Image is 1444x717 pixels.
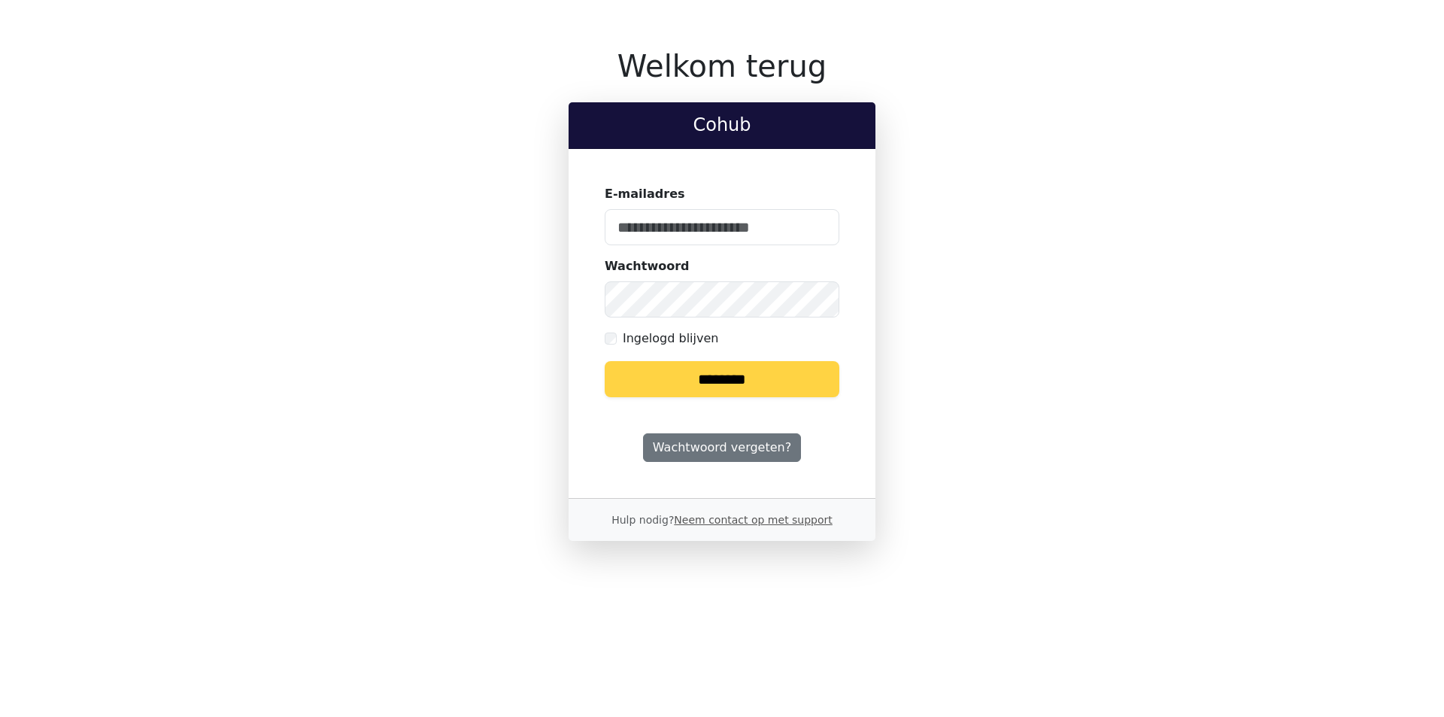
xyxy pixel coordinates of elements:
[643,433,801,462] a: Wachtwoord vergeten?
[605,185,685,203] label: E-mailadres
[674,514,832,526] a: Neem contact op met support
[623,330,718,348] label: Ingelogd blijven
[581,114,863,136] h2: Cohub
[611,514,833,526] small: Hulp nodig?
[605,257,690,275] label: Wachtwoord
[569,48,875,84] h1: Welkom terug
